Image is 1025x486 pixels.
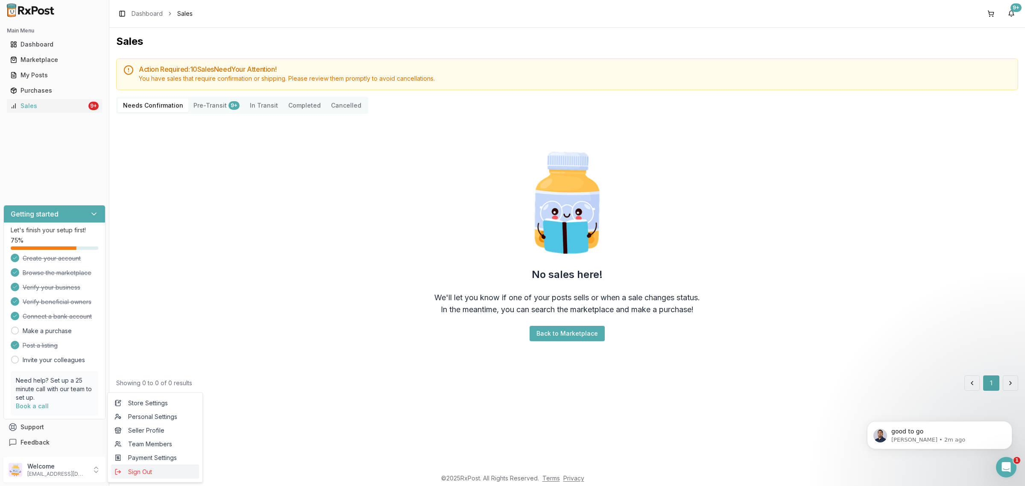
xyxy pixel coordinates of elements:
[1004,7,1018,20] button: 9+
[326,99,366,112] button: Cancelled
[7,27,102,34] h2: Main Menu
[1013,457,1020,464] span: 1
[20,438,50,447] span: Feedback
[434,292,700,304] div: We'll let you know if one of your posts sells or when a sale changes status.
[132,9,163,18] a: Dashboard
[11,236,23,245] span: 75 %
[27,462,87,471] p: Welcome
[114,399,196,407] span: Store Settings
[116,35,1018,48] h1: Sales
[10,56,99,64] div: Marketplace
[27,471,87,477] p: [EMAIL_ADDRESS][DOMAIN_NAME]
[283,99,326,112] button: Completed
[111,396,199,410] a: Store Settings
[114,413,196,421] span: Personal Settings
[23,341,58,350] span: Post a listing
[7,67,102,83] a: My Posts
[10,71,99,79] div: My Posts
[3,3,58,17] img: RxPost Logo
[114,426,196,435] span: Seller Profile
[23,254,81,263] span: Create your account
[177,9,193,18] span: Sales
[139,66,1011,73] h5: Action Required: 10 Sale s Need Your Attention!
[7,83,102,98] a: Purchases
[111,465,199,479] button: Sign Out
[3,99,105,113] button: Sales9+
[139,74,1011,83] div: You have sales that require confirmation or shipping. Please review them promptly to avoid cancel...
[118,99,188,112] button: Needs Confirmation
[9,463,22,477] img: User avatar
[11,209,59,219] h3: Getting started
[111,424,199,437] a: Seller Profile
[10,102,87,110] div: Sales
[10,40,99,49] div: Dashboard
[245,99,283,112] button: In Transit
[854,403,1025,463] iframe: Intercom notifications message
[3,68,105,82] button: My Posts
[983,375,999,391] button: 1
[16,376,93,402] p: Need help? Set up a 25 minute call with our team to set up.
[512,148,622,258] img: Smart Pill Bottle
[114,468,196,476] span: Sign Out
[441,304,694,316] div: In the meantime, you can search the marketplace and make a purchase!
[111,451,199,465] a: Payment Settings
[10,86,99,95] div: Purchases
[1010,3,1022,12] div: 9+
[996,457,1016,477] iframe: Intercom live chat
[23,327,72,335] a: Make a purchase
[23,312,92,321] span: Connect a bank account
[111,437,199,451] a: Team Members
[11,226,98,234] p: Let's finish your setup first!
[116,379,192,387] div: Showing 0 to 0 of 0 results
[188,99,245,112] button: Pre-Transit
[88,102,99,110] div: 9+
[16,402,49,410] a: Book a call
[3,435,105,450] button: Feedback
[111,410,199,424] a: Personal Settings
[23,298,91,306] span: Verify beneficial owners
[7,98,102,114] a: Sales9+
[7,52,102,67] a: Marketplace
[3,38,105,51] button: Dashboard
[3,53,105,67] button: Marketplace
[114,440,196,448] span: Team Members
[530,326,605,341] button: Back to Marketplace
[3,84,105,97] button: Purchases
[132,9,193,18] nav: breadcrumb
[114,454,196,462] span: Payment Settings
[563,474,584,482] a: Privacy
[3,419,105,435] button: Support
[532,268,603,281] h2: No sales here!
[228,101,240,110] div: 9+
[23,356,85,364] a: Invite your colleagues
[23,283,80,292] span: Verify your business
[542,474,560,482] a: Terms
[23,269,91,277] span: Browse the marketplace
[7,37,102,52] a: Dashboard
